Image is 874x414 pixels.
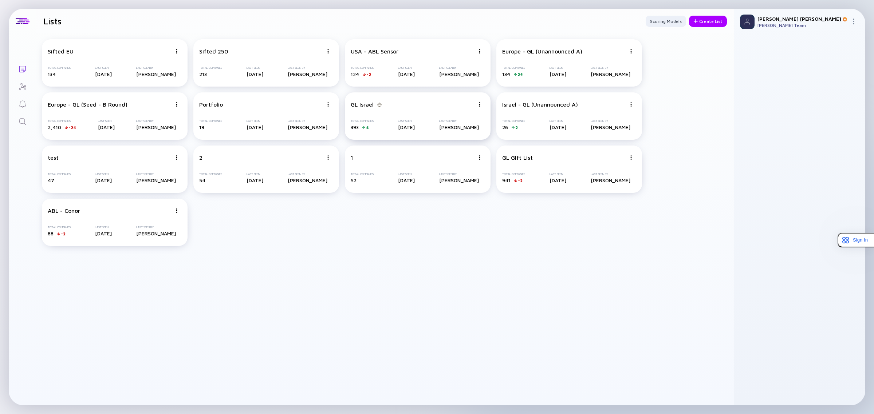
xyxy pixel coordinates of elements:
div: Total Companies [199,119,222,123]
div: USA - ABL Sensor [351,48,398,55]
span: 124 [351,71,359,77]
div: test [48,154,59,161]
button: Scoring Models [646,16,686,27]
a: Search [9,112,36,130]
div: [PERSON_NAME] [439,177,479,183]
img: Menu [477,155,482,160]
div: Total Companies [199,172,222,176]
div: Last Seen By [136,172,176,176]
div: [PERSON_NAME] [136,124,176,130]
div: Total Companies [351,119,374,123]
img: Menu [629,155,633,160]
div: [PERSON_NAME] Team [757,23,848,28]
span: 941 [502,177,511,183]
div: Last Seen [95,226,112,229]
span: 19 [199,124,204,130]
div: [DATE] [550,124,566,130]
div: Last Seen [398,66,415,69]
img: Menu [174,155,179,160]
span: 393 [351,124,359,130]
div: Total Companies [351,172,374,176]
div: Last Seen By [288,66,327,69]
div: [PERSON_NAME] [136,71,176,77]
div: 24 [517,72,523,77]
div: Last Seen [550,119,566,123]
div: [PERSON_NAME] [591,71,630,77]
div: 4 [366,125,369,130]
div: [DATE] [98,124,115,130]
span: 52 [351,177,357,183]
div: Last Seen By [439,172,479,176]
div: Last Seen By [136,119,176,123]
div: [DATE] [247,71,263,77]
div: Last Seen By [288,119,327,123]
img: Menu [477,102,482,107]
div: Last Seen [550,66,566,69]
div: [DATE] [398,71,415,77]
div: Last Seen [247,119,263,123]
div: Total Companies [48,66,71,69]
div: -24 [68,125,76,130]
div: [DATE] [247,177,263,183]
div: [DATE] [550,71,566,77]
div: Last Seen By [591,66,630,69]
div: Total Companies [199,66,222,69]
div: Last Seen [398,119,415,123]
span: 54 [199,177,205,183]
div: [DATE] [95,177,112,183]
div: GL GIft List [502,154,533,161]
div: 2 [199,154,202,161]
div: Total Companies [48,119,76,123]
span: 213 [199,71,207,77]
a: Lists [9,60,36,77]
div: Last Seen By [439,119,479,123]
div: [DATE] [398,124,415,130]
div: [DATE] [398,177,415,183]
span: 88 [48,230,54,236]
div: -2 [61,231,66,236]
div: Sifted EU [48,48,74,55]
img: Menu [174,49,179,53]
div: [PERSON_NAME] [288,124,327,130]
div: GL Israel [351,101,374,108]
img: Menu [477,49,482,53]
div: [DATE] [95,230,112,236]
a: Reminders [9,95,36,112]
span: 47 [48,177,54,183]
span: 2,410 [48,124,61,130]
div: Last Seen By [136,66,176,69]
img: Menu [326,102,330,107]
div: Last Seen [550,172,566,176]
div: Last Seen By [591,172,630,176]
div: Last Seen By [288,172,327,176]
div: Total Companies [48,172,71,176]
img: Menu [174,208,179,213]
img: Menu [174,102,179,107]
div: Last Seen [95,172,112,176]
div: Sifted 250 [199,48,228,55]
img: Menu [326,155,330,160]
span: 134 [502,71,510,77]
div: Total Companies [502,66,525,69]
div: [PERSON_NAME] [288,177,327,183]
div: [PERSON_NAME] [136,177,176,183]
div: [PERSON_NAME] [439,124,479,130]
div: Last Seen By [439,66,479,69]
img: Menu [851,19,857,24]
div: Last Seen By [136,226,176,229]
span: 26 [502,124,508,130]
div: Europe - GL (Unannounced A) [502,48,582,55]
div: Last Seen [98,119,115,123]
img: Menu [326,49,330,53]
div: 1 [351,154,353,161]
div: [PERSON_NAME] [439,71,479,77]
div: Portfolio [199,101,223,108]
div: [DATE] [247,124,263,130]
div: Israel - GL (Unannounced A) [502,101,578,108]
div: [PERSON_NAME] [591,177,630,183]
div: -2 [518,178,523,183]
div: [PERSON_NAME] [591,124,630,130]
button: Create List [689,16,727,27]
